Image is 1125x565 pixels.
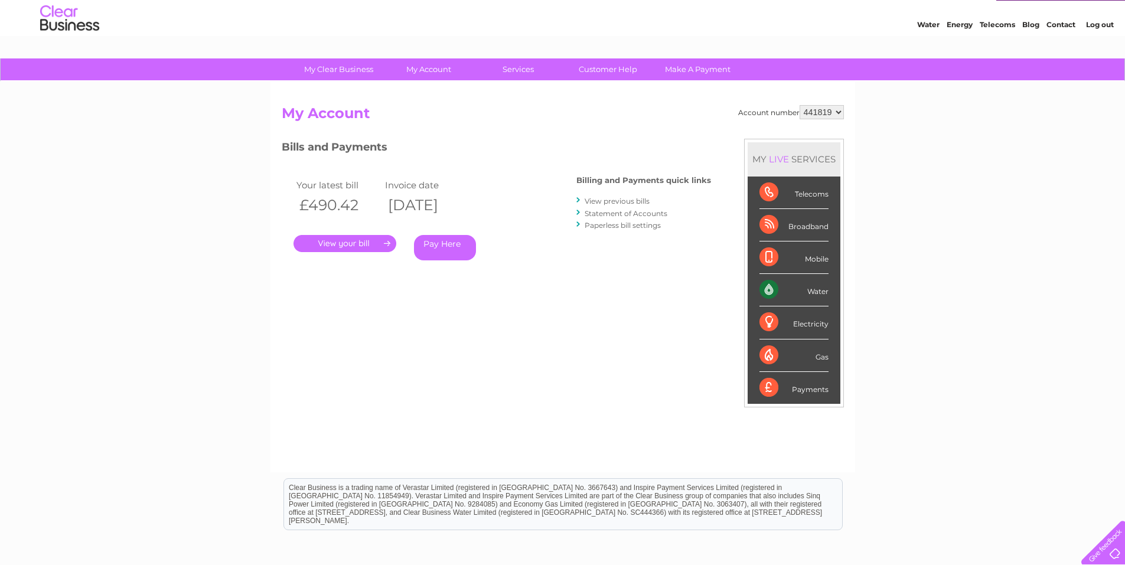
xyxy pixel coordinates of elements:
[40,31,100,67] img: logo.png
[282,139,711,159] h3: Bills and Payments
[980,50,1015,59] a: Telecoms
[759,177,829,209] div: Telecoms
[294,193,382,217] th: £490.42
[576,176,711,185] h4: Billing and Payments quick links
[759,306,829,339] div: Electricity
[1086,50,1114,59] a: Log out
[1046,50,1075,59] a: Contact
[290,58,387,80] a: My Clear Business
[294,235,396,252] a: .
[1022,50,1039,59] a: Blog
[294,177,382,193] td: Your latest bill
[759,274,829,306] div: Water
[559,58,657,80] a: Customer Help
[380,58,477,80] a: My Account
[585,197,650,205] a: View previous bills
[414,235,476,260] a: Pay Here
[585,209,667,218] a: Statement of Accounts
[382,193,471,217] th: [DATE]
[767,154,791,165] div: LIVE
[469,58,567,80] a: Services
[585,221,661,230] a: Paperless bill settings
[759,339,829,372] div: Gas
[748,142,840,176] div: MY SERVICES
[282,105,844,128] h2: My Account
[649,58,746,80] a: Make A Payment
[759,209,829,241] div: Broadband
[917,50,940,59] a: Water
[284,6,842,57] div: Clear Business is a trading name of Verastar Limited (registered in [GEOGRAPHIC_DATA] No. 3667643...
[738,105,844,119] div: Account number
[902,6,984,21] a: 0333 014 3131
[759,241,829,274] div: Mobile
[759,372,829,404] div: Payments
[382,177,471,193] td: Invoice date
[947,50,973,59] a: Energy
